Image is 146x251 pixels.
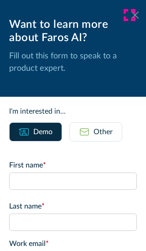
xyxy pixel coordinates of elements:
div: Want to learn more about Faros AI? [9,18,137,45]
label: Last name [9,201,137,212]
label: Work email [9,238,137,249]
label: First name [9,160,137,171]
div: Other [94,126,113,137]
div: I'm interested in... [9,106,137,117]
div: Demo [33,126,52,137]
p: Fill out this form to speak to a product expert. [9,50,137,75]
